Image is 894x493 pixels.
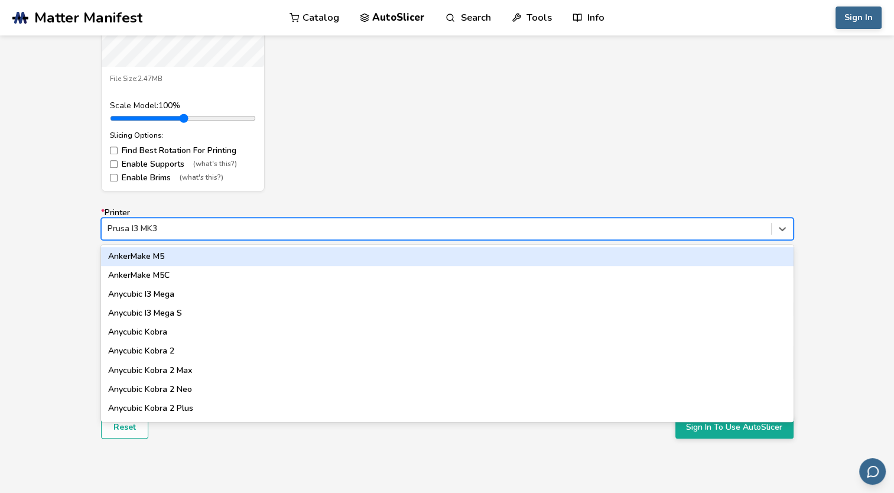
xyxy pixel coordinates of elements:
[34,9,142,26] span: Matter Manifest
[675,416,794,439] button: Sign In To Use AutoSlicer
[108,224,110,233] input: *PrinterPrusa I3 MK3AnkerMake M5AnkerMake M5CAnycubic I3 MegaAnycubic I3 Mega SAnycubic KobraAnyc...
[110,101,256,111] div: Scale Model: 100 %
[101,323,794,342] div: Anycubic Kobra
[110,160,118,168] input: Enable Supports(what's this?)
[101,304,794,323] div: Anycubic I3 Mega S
[101,416,148,439] button: Reset
[101,380,794,399] div: Anycubic Kobra 2 Neo
[110,160,256,169] label: Enable Supports
[110,75,256,83] div: File Size: 2.47MB
[110,147,118,154] input: Find Best Rotation For Printing
[193,160,237,168] span: (what's this?)
[101,342,794,361] div: Anycubic Kobra 2
[101,418,794,437] div: Anycubic Kobra 2 Pro
[101,247,794,266] div: AnkerMake M5
[110,173,256,183] label: Enable Brims
[859,458,886,485] button: Send feedback via email
[110,131,256,140] div: Slicing Options:
[101,208,794,240] label: Printer
[836,7,882,29] button: Sign In
[101,266,794,285] div: AnkerMake M5C
[101,285,794,304] div: Anycubic I3 Mega
[110,174,118,181] input: Enable Brims(what's this?)
[101,361,794,380] div: Anycubic Kobra 2 Max
[101,399,794,418] div: Anycubic Kobra 2 Plus
[180,174,223,182] span: (what's this?)
[110,146,256,155] label: Find Best Rotation For Printing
